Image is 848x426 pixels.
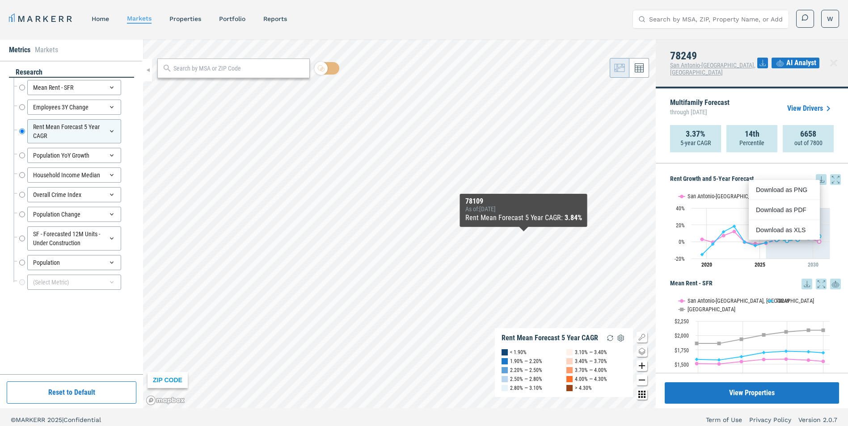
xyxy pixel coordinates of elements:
[670,174,841,185] h5: Rent Growth and 5-Year Forecast
[127,15,152,22] a: markets
[575,375,607,384] div: 4.00% — 4.30%
[749,415,791,424] a: Privacy Policy
[27,226,121,251] div: SF - Forecasted 12M Units - Under Construction
[785,239,789,242] path: Thursday, 29 Jul, 17:00, 1.09. 78249.
[785,357,788,361] path: Thursday, 14 Dec, 16:00, 1,589.03. San Antonio-New Braunfels, TX.
[9,67,134,78] div: research
[27,187,121,202] div: Overall Crime Index
[27,80,121,95] div: Mean Rent - SFR
[637,332,647,342] button: Show/Hide Legend Map Button
[670,50,757,62] h4: 78249
[565,213,582,222] b: 3.84%
[676,205,685,212] text: 40%
[739,138,764,147] p: Percentile
[745,129,759,138] strong: 14th
[711,242,715,246] path: Wednesday, 29 Jul, 17:00, -2.83. 78249.
[762,351,766,354] path: Wednesday, 14 Dec, 16:00, 1,703.11. 78249.
[822,328,825,332] path: Thursday, 14 Aug, 17:00, 2,090.59. USA.
[670,289,841,401] div: Mean Rent - SFR. Highcharts interactive chart.
[605,333,616,343] img: Reload Legend
[701,262,712,268] tspan: 2020
[756,226,807,234] div: Download as XLS
[695,362,699,365] path: Saturday, 14 Dec, 16:00, 1,511.17. San Antonio-New Braunfels, TX.
[675,318,689,325] text: $2,250
[219,15,245,22] a: Portfolio
[722,230,726,234] path: Thursday, 29 Jul, 17:00, 11.76. 78249.
[575,348,607,357] div: 3.10% — 3.40%
[762,358,766,361] path: Wednesday, 14 Dec, 16:00, 1,584.29. San Antonio-New Braunfels, TX.
[754,244,757,247] path: Monday, 29 Jul, 17:00, -4.6. 78249.
[749,200,820,220] div: Download as PDF
[575,357,607,366] div: 3.40% — 3.70%
[27,119,121,143] div: Rent Mean Forecast 5 Year CAGR
[786,58,816,68] span: AI Analyst
[637,346,647,357] button: Change style map button
[822,359,825,363] path: Thursday, 14 Aug, 17:00, 1,549.51. San Antonio-New Braunfels, TX.
[670,289,834,401] svg: Interactive chart
[9,13,74,25] a: MARKERR
[775,238,779,242] path: Wednesday, 29 Jul, 17:00, 2.25. 78249.
[688,306,735,313] text: [GEOGRAPHIC_DATA]
[827,14,833,23] span: W
[676,222,685,229] text: 20%
[796,238,800,241] path: Saturday, 29 Jul, 17:00, 2.5. 78249.
[749,180,820,200] div: Download as PNG
[465,197,582,223] div: Map Tooltip Content
[27,207,121,222] div: Population Change
[818,240,821,243] path: Monday, 29 Jul, 17:00, 0.15. San Antonio-New Braunfels, TX.
[169,15,201,22] a: properties
[818,234,821,238] path: Monday, 29 Jul, 17:00, 6.5. 78249.
[787,103,834,114] a: View Drivers
[740,355,743,359] path: Tuesday, 14 Dec, 16:00, 1,631.01. 78249.
[755,262,765,268] tspan: 2025
[665,382,839,404] a: View Properties
[670,185,841,274] div: Rent Growth and 5-Year Forecast. Highcharts interactive chart.
[575,384,592,393] div: > 4.30%
[637,375,647,385] button: Zoom out map button
[27,148,121,163] div: Population YoY Growth
[807,358,810,362] path: Saturday, 14 Dec, 16:00, 1,571.03. San Antonio-New Braunfels, TX.
[695,342,699,345] path: Saturday, 14 Dec, 16:00, 1,862. USA.
[263,15,287,22] a: reports
[47,416,63,423] span: 2025 |
[679,193,758,200] button: Show San Antonio-New Braunfels, TX
[688,297,814,304] text: San Antonio-[GEOGRAPHIC_DATA], [GEOGRAPHIC_DATA]
[700,253,704,256] path: Monday, 29 Jul, 17:00, -15.26. 78249.
[670,279,841,289] h5: Mean Rent - SFR
[27,100,121,115] div: Employees 3Y Change
[465,197,582,205] div: 78109
[756,205,807,214] div: Download as PDF
[772,58,819,68] button: AI Analyst
[798,415,837,424] a: Version 2.0.7
[637,389,647,400] button: Other options map button
[670,62,755,76] span: San Antonio-[GEOGRAPHIC_DATA], [GEOGRAPHIC_DATA]
[27,275,121,290] div: (Select Metric)
[670,106,730,118] span: through [DATE]
[794,138,823,147] p: out of 7800
[686,129,705,138] strong: 3.37%
[502,334,598,342] div: Rent Mean Forecast 5 Year CAGR
[27,167,121,183] div: Household Income Median
[717,342,721,345] path: Monday, 14 Dec, 16:00, 1,861.53. USA.
[649,10,783,28] input: Search by MSA, ZIP, Property Name, or Address
[63,416,101,423] span: Confidential
[822,351,825,355] path: Thursday, 14 Aug, 17:00, 1,700.04. 78249.
[510,348,527,357] div: < 1.90%
[749,220,820,240] div: Download as XLS
[776,297,789,304] text: 78249
[675,256,685,262] text: -20%
[670,185,834,274] svg: Interactive chart
[800,129,816,138] strong: 6658
[510,375,542,384] div: 2.50% — 2.80%
[510,384,542,393] div: 2.80% — 3.10%
[675,362,689,368] text: $1,500
[146,395,185,405] a: Mapbox logo
[756,185,807,194] div: Download as PNG
[637,360,647,371] button: Zoom in map button
[680,138,711,147] p: 5-year CAGR
[785,349,788,353] path: Thursday, 14 Dec, 16:00, 1,726.51. 78249.
[762,333,766,337] path: Wednesday, 14 Dec, 16:00, 2,010.02. USA.
[785,330,788,334] path: Thursday, 14 Dec, 16:00, 2,062.11. USA.
[9,45,30,55] li: Metrics
[148,372,188,388] div: ZIP CODE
